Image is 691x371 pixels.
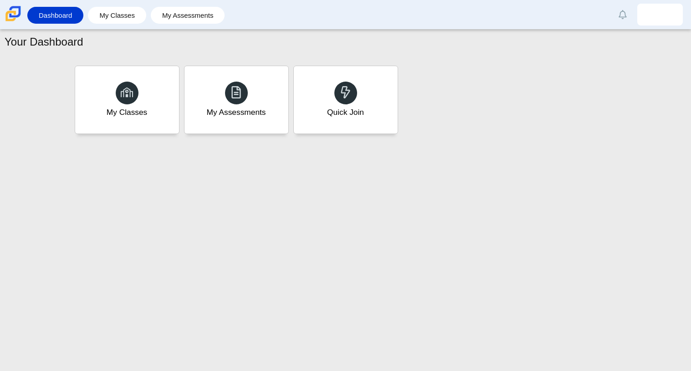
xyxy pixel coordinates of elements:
[92,7,142,24] a: My Classes
[184,66,289,134] a: My Assessments
[4,4,23,23] img: Carmen School of Science & Technology
[5,34,83,50] h1: Your Dashboard
[207,107,266,118] div: My Assessments
[75,66,179,134] a: My Classes
[32,7,79,24] a: Dashboard
[293,66,398,134] a: Quick Join
[613,5,633,25] a: Alerts
[107,107,148,118] div: My Classes
[4,17,23,25] a: Carmen School of Science & Technology
[155,7,220,24] a: My Assessments
[327,107,364,118] div: Quick Join
[653,7,667,22] img: marisol.lechugajim.Z6oxiq
[637,4,683,26] a: marisol.lechugajim.Z6oxiq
